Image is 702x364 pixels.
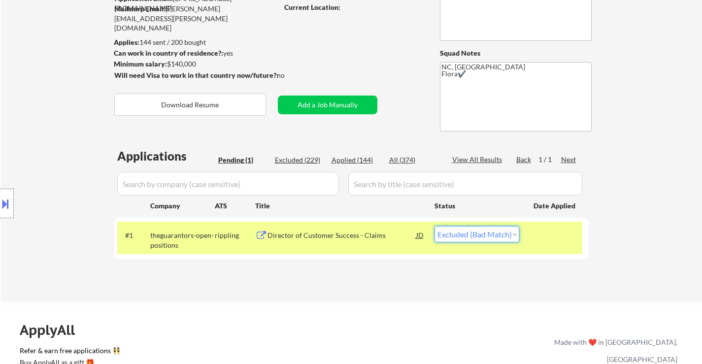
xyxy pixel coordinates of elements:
[114,94,266,116] button: Download Resume
[215,201,255,211] div: ATS
[332,155,381,165] div: Applied (144)
[516,155,532,165] div: Back
[215,231,255,240] div: rippling
[452,155,505,165] div: View All Results
[114,38,139,46] strong: Applies:
[114,49,223,57] strong: Can work in country of residence?:
[440,48,592,58] div: Squad Notes
[267,231,416,240] div: Director of Customer Success - Claims
[435,197,519,214] div: Status
[114,59,278,69] div: $140,000
[538,155,561,165] div: 1 / 1
[277,70,305,80] div: no
[348,172,582,196] input: Search by title (case sensitive)
[218,155,267,165] div: Pending (1)
[561,155,577,165] div: Next
[150,231,215,250] div: theguarantors-open-positions
[20,347,348,358] a: Refer & earn free applications 👯‍♀️
[534,201,577,211] div: Date Applied
[255,201,425,211] div: Title
[114,71,278,79] strong: Will need Visa to work in that country now/future?:
[415,226,425,244] div: JD
[389,155,438,165] div: All (374)
[114,60,167,68] strong: Minimum salary:
[284,3,340,11] strong: Current Location:
[278,96,377,114] button: Add a Job Manually
[114,4,166,13] strong: Mailslurp Email:
[150,201,215,211] div: Company
[275,155,324,165] div: Excluded (229)
[114,48,275,58] div: yes
[114,4,278,33] div: [PERSON_NAME][EMAIL_ADDRESS][PERSON_NAME][DOMAIN_NAME]
[114,37,278,47] div: 144 sent / 200 bought
[117,172,339,196] input: Search by company (case sensitive)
